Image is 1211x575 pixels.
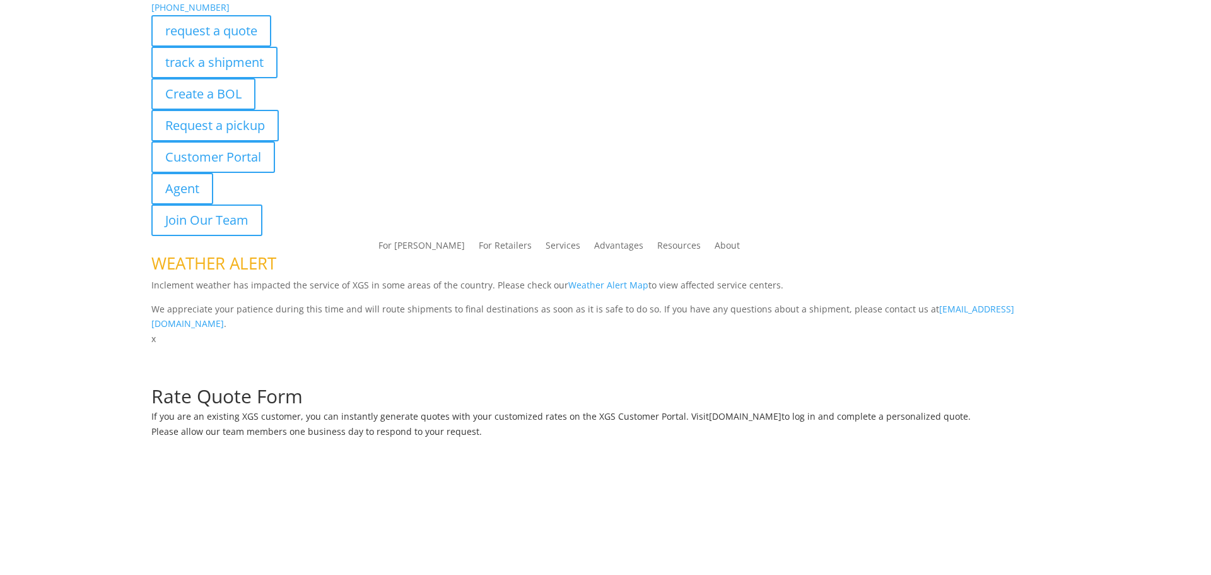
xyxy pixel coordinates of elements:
[151,252,276,275] span: WEATHER ALERT
[151,347,1060,372] h1: Request a Quote
[546,241,580,255] a: Services
[151,372,1060,387] p: Complete the form below for a customized quote based on your shipping needs.
[151,427,1060,442] h6: Please allow our team members one business day to respond to your request.
[151,141,275,173] a: Customer Portal
[151,387,1060,412] h1: Rate Quote Form
[715,241,740,255] a: About
[657,241,701,255] a: Resources
[151,302,1060,332] p: We appreciate your patience during this time and will route shipments to final destinations as so...
[781,410,971,422] span: to log in and complete a personalized quote.
[594,241,643,255] a: Advantages
[151,173,213,205] a: Agent
[151,47,278,78] a: track a shipment
[151,331,1060,347] p: x
[151,205,262,236] a: Join Our Team
[568,279,648,291] a: Weather Alert Map
[378,241,465,255] a: For [PERSON_NAME]
[151,278,1060,302] p: Inclement weather has impacted the service of XGS in some areas of the country. Please check our ...
[151,110,279,141] a: Request a pickup
[151,410,709,422] span: If you are an existing XGS customer, you can instantly generate quotes with your customized rates...
[709,410,781,422] a: [DOMAIN_NAME]
[151,15,271,47] a: request a quote
[479,241,532,255] a: For Retailers
[151,78,255,110] a: Create a BOL
[151,1,230,13] a: [PHONE_NUMBER]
